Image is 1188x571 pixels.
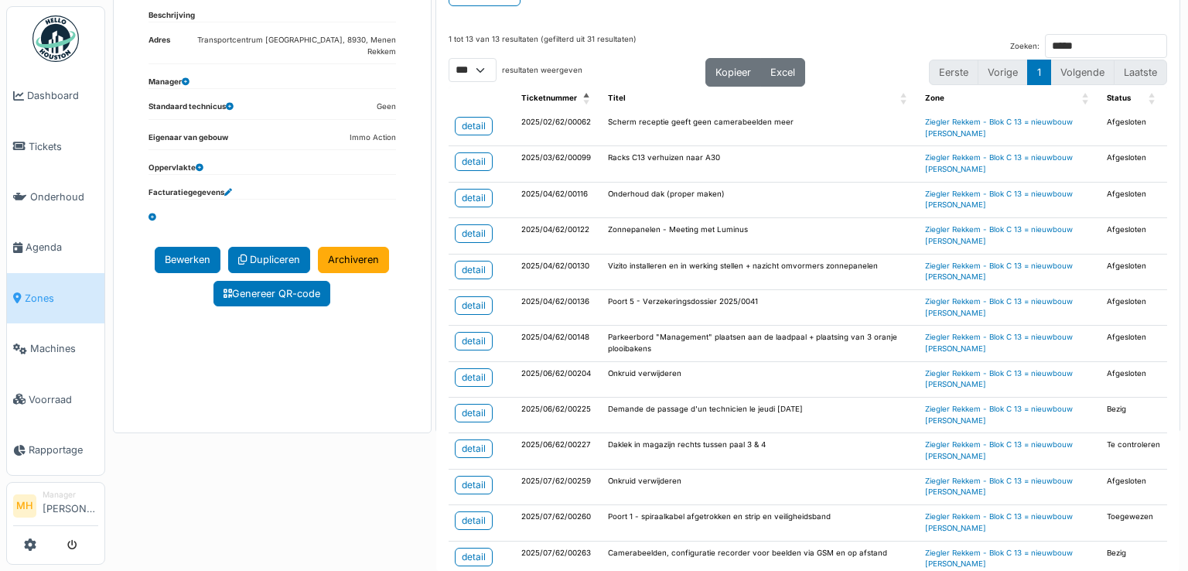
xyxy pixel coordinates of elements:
a: MH Manager[PERSON_NAME] [13,489,98,526]
span: Excel [770,67,795,78]
a: detail [455,117,493,135]
a: detail [455,368,493,387]
span: Voorraad [29,392,98,407]
td: 2025/07/62/00259 [515,469,602,504]
div: detail [462,514,486,528]
td: 2025/06/62/00227 [515,433,602,469]
a: Ziegler Rekkem - Blok C 13 = nieuwbouw [PERSON_NAME] [925,333,1073,353]
span: Titel [608,94,626,102]
a: detail [455,332,493,350]
li: MH [13,494,36,518]
a: detail [455,224,493,243]
td: 2025/03/62/00099 [515,146,602,182]
td: 2025/07/62/00260 [515,505,602,541]
span: Tickets [29,139,98,154]
td: Onderhoud dak (proper maken) [602,182,920,217]
a: Ziegler Rekkem - Blok C 13 = nieuwbouw [PERSON_NAME] [925,549,1073,569]
a: Ziegler Rekkem - Blok C 13 = nieuwbouw [PERSON_NAME] [925,440,1073,460]
a: Voorraad [7,374,104,424]
a: detail [455,511,493,530]
a: Dashboard [7,70,104,121]
li: [PERSON_NAME] [43,489,98,522]
a: Ziegler Rekkem - Blok C 13 = nieuwbouw [PERSON_NAME] [925,225,1073,245]
td: 2025/04/62/00136 [515,289,602,325]
a: Machines [7,323,104,374]
div: 1 tot 13 van 13 resultaten (gefilterd uit 31 resultaten) [449,34,637,58]
div: detail [462,119,486,133]
span: Kopieer [715,67,751,78]
div: detail [462,299,486,313]
dt: Eigenaar van gebouw [148,132,228,150]
a: Onderhoud [7,172,104,222]
div: Manager [43,489,98,501]
span: Dashboard [27,88,98,103]
a: detail [455,548,493,566]
span: Ticketnummer: Activate to invert sorting [583,87,592,111]
div: detail [462,371,486,385]
td: Afgesloten [1101,326,1167,361]
td: 2025/02/62/00062 [515,111,602,146]
span: Zone: Activate to sort [1082,87,1091,111]
td: 2025/04/62/00130 [515,254,602,289]
label: Zoeken: [1010,41,1039,53]
td: Bezig [1101,398,1167,433]
span: Machines [30,341,98,356]
span: Zone [925,94,944,102]
dt: Beschrijving [148,10,195,22]
label: resultaten weergeven [502,65,582,77]
img: Badge_color-CXgf-gQk.svg [32,15,79,62]
button: Excel [760,58,805,87]
div: detail [462,227,486,241]
a: Archiveren [318,247,389,272]
td: Afgesloten [1101,218,1167,254]
dt: Oppervlakte [148,162,203,174]
td: 2025/04/62/00116 [515,182,602,217]
a: Dupliceren [228,247,310,272]
dt: Adres [148,35,170,63]
a: Ziegler Rekkem - Blok C 13 = nieuwbouw [PERSON_NAME] [925,512,1073,532]
td: 2025/06/62/00225 [515,398,602,433]
a: Zones [7,273,104,323]
a: detail [455,152,493,171]
div: detail [462,550,486,564]
a: Genereer QR-code [213,281,330,306]
td: Afgesloten [1101,469,1167,504]
td: Afgesloten [1101,146,1167,182]
span: Status: Activate to sort [1149,87,1158,111]
a: detail [455,261,493,279]
a: Tickets [7,121,104,171]
div: detail [462,478,486,492]
button: Kopieer [705,58,761,87]
dd: Transportcentrum [GEOGRAPHIC_DATA], 8930, Menen Rekkem [170,35,396,57]
a: Ziegler Rekkem - Blok C 13 = nieuwbouw [PERSON_NAME] [925,190,1073,210]
dt: Manager [148,77,189,88]
td: Toegewezen [1101,505,1167,541]
nav: pagination [929,60,1167,85]
a: Ziegler Rekkem - Blok C 13 = nieuwbouw [PERSON_NAME] [925,118,1073,138]
a: Rapportage [7,425,104,475]
span: Titel: Activate to sort [900,87,910,111]
td: Te controleren [1101,433,1167,469]
td: Afgesloten [1101,254,1167,289]
dt: Facturatiegegevens [148,187,232,199]
div: detail [462,155,486,169]
td: Afgesloten [1101,289,1167,325]
td: Parkeerbord "Management" plaatsen aan de laadpaal + plaatsing van 3 oranje plooibakens [602,326,920,361]
td: Scherm receptie geeft geen camerabeelden meer [602,111,920,146]
div: detail [462,191,486,205]
a: Agenda [7,222,104,272]
dd: Geen [377,101,396,113]
td: Onkruid verwijderen [602,361,920,397]
td: 2025/04/62/00122 [515,218,602,254]
a: Ziegler Rekkem - Blok C 13 = nieuwbouw [PERSON_NAME] [925,477,1073,497]
td: Racks C13 verhuizen naar A30 [602,146,920,182]
div: detail [462,406,486,420]
td: Afgesloten [1101,111,1167,146]
div: detail [462,442,486,456]
a: Ziegler Rekkem - Blok C 13 = nieuwbouw [PERSON_NAME] [925,405,1073,425]
span: Ticketnummer [521,94,577,102]
a: Bewerken [155,247,220,272]
td: Onkruid verwijderen [602,469,920,504]
td: Demande de passage d'un technicien le jeudi [DATE] [602,398,920,433]
div: detail [462,263,486,277]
